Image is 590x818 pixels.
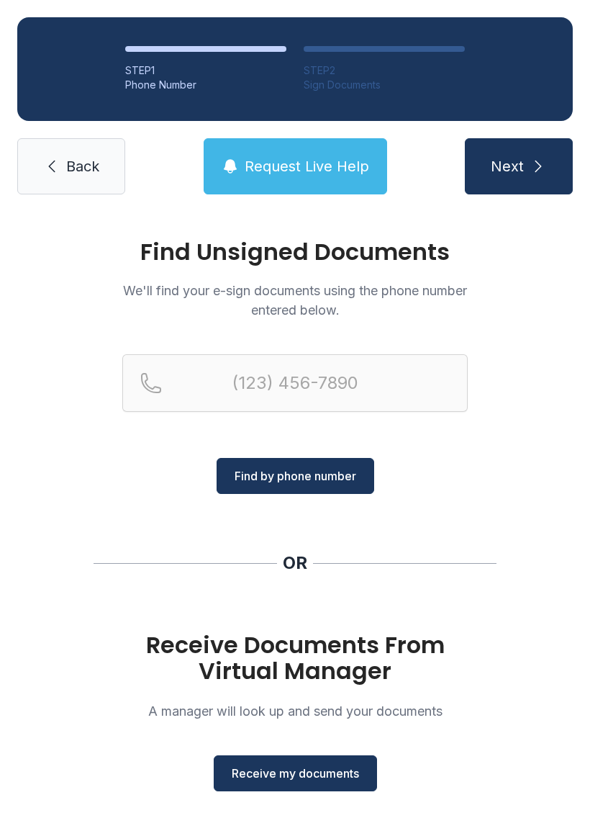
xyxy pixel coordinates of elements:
[125,78,286,92] div: Phone Number
[304,78,465,92] div: Sign Documents
[283,552,307,575] div: OR
[125,63,286,78] div: STEP 1
[245,156,369,176] span: Request Live Help
[235,467,356,485] span: Find by phone number
[304,63,465,78] div: STEP 2
[66,156,99,176] span: Back
[491,156,524,176] span: Next
[122,701,468,721] p: A manager will look up and send your documents
[232,765,359,782] span: Receive my documents
[122,354,468,412] input: Reservation phone number
[122,632,468,684] h1: Receive Documents From Virtual Manager
[122,241,468,264] h1: Find Unsigned Documents
[122,281,468,320] p: We'll find your e-sign documents using the phone number entered below.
